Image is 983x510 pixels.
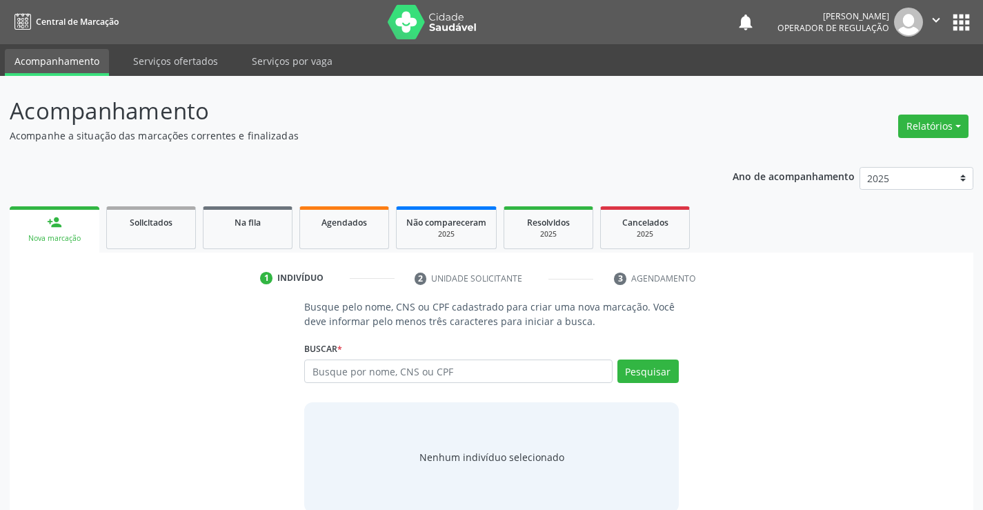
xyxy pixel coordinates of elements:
[123,49,228,73] a: Serviços ofertados
[923,8,949,37] button: 
[777,10,889,22] div: [PERSON_NAME]
[10,10,119,33] a: Central de Marcação
[622,217,668,228] span: Cancelados
[610,229,679,239] div: 2025
[36,16,119,28] span: Central de Marcação
[19,233,90,244] div: Nova marcação
[929,12,944,28] i: 
[419,450,564,464] div: Nenhum indivíduo selecionado
[894,8,923,37] img: img
[5,49,109,76] a: Acompanhamento
[898,115,969,138] button: Relatórios
[242,49,342,73] a: Serviços por vaga
[733,167,855,184] p: Ano de acompanhamento
[321,217,367,228] span: Agendados
[514,229,583,239] div: 2025
[527,217,570,228] span: Resolvidos
[406,229,486,239] div: 2025
[10,128,684,143] p: Acompanhe a situação das marcações correntes e finalizadas
[260,272,272,284] div: 1
[949,10,973,35] button: apps
[47,215,62,230] div: person_add
[736,12,755,32] button: notifications
[235,217,261,228] span: Na fila
[777,22,889,34] span: Operador de regulação
[130,217,172,228] span: Solicitados
[277,272,324,284] div: Indivíduo
[304,360,612,383] input: Busque por nome, CNS ou CPF
[304,300,678,328] p: Busque pelo nome, CNS ou CPF cadastrado para criar uma nova marcação. Você deve informar pelo men...
[304,338,342,360] label: Buscar
[406,217,486,228] span: Não compareceram
[617,360,679,383] button: Pesquisar
[10,94,684,128] p: Acompanhamento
